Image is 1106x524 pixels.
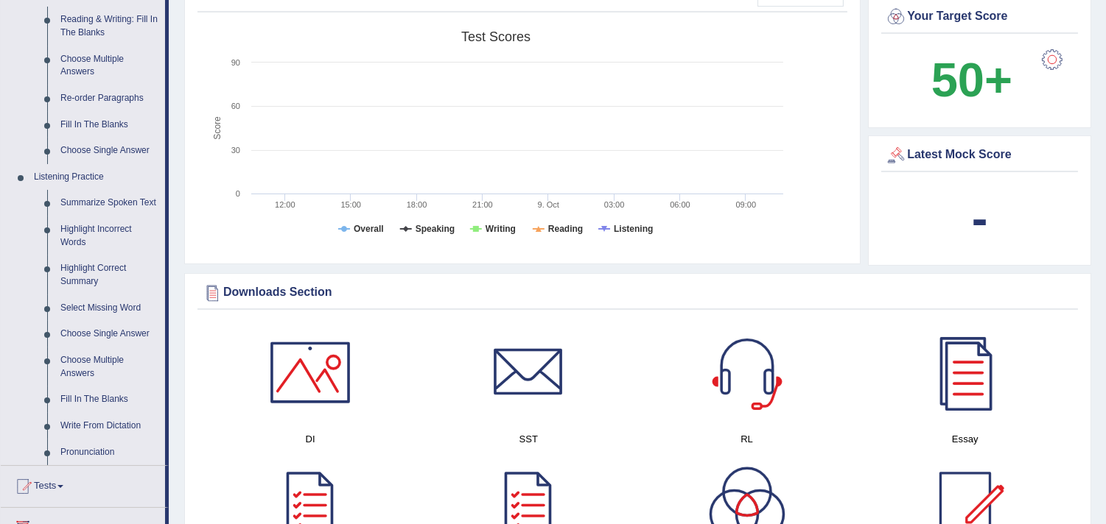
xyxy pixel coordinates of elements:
[645,431,849,447] h4: RL
[27,164,165,191] a: Listening Practice
[54,190,165,216] a: Summarize Spoken Text
[614,224,653,234] tspan: Listening
[885,144,1074,166] div: Latest Mock Score
[736,200,757,209] text: 09:00
[416,224,455,234] tspan: Speaking
[1,466,165,503] a: Tests
[972,191,988,245] b: -
[54,46,165,85] a: Choose Multiple Answers
[486,224,516,234] tspan: Writing
[54,85,165,112] a: Re-order Paragraphs
[54,138,165,164] a: Choose Single Answer
[54,255,165,294] a: Highlight Correct Summary
[340,200,361,209] text: 15:00
[236,189,240,198] text: 0
[864,431,1067,447] h4: Essay
[54,112,165,138] a: Fill In The Blanks
[54,321,165,347] a: Choose Single Answer
[885,6,1074,28] div: Your Target Score
[54,216,165,255] a: Highlight Incorrect Words
[54,7,165,46] a: Reading & Writing: Fill In The Blanks
[461,29,531,44] tspan: Test scores
[231,146,240,155] text: 30
[54,413,165,439] a: Write From Dictation
[209,431,412,447] h4: DI
[54,386,165,413] a: Fill In The Blanks
[201,282,1074,304] div: Downloads Section
[472,200,493,209] text: 21:00
[275,200,295,209] text: 12:00
[604,200,625,209] text: 03:00
[231,102,240,110] text: 60
[548,224,583,234] tspan: Reading
[231,58,240,67] text: 90
[670,200,690,209] text: 06:00
[354,224,384,234] tspan: Overall
[54,439,165,466] a: Pronunciation
[427,431,630,447] h4: SST
[54,347,165,386] a: Choose Multiple Answers
[212,116,223,140] tspan: Score
[931,53,1012,107] b: 50+
[54,295,165,322] a: Select Missing Word
[538,200,559,209] tspan: 9. Oct
[407,200,427,209] text: 18:00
